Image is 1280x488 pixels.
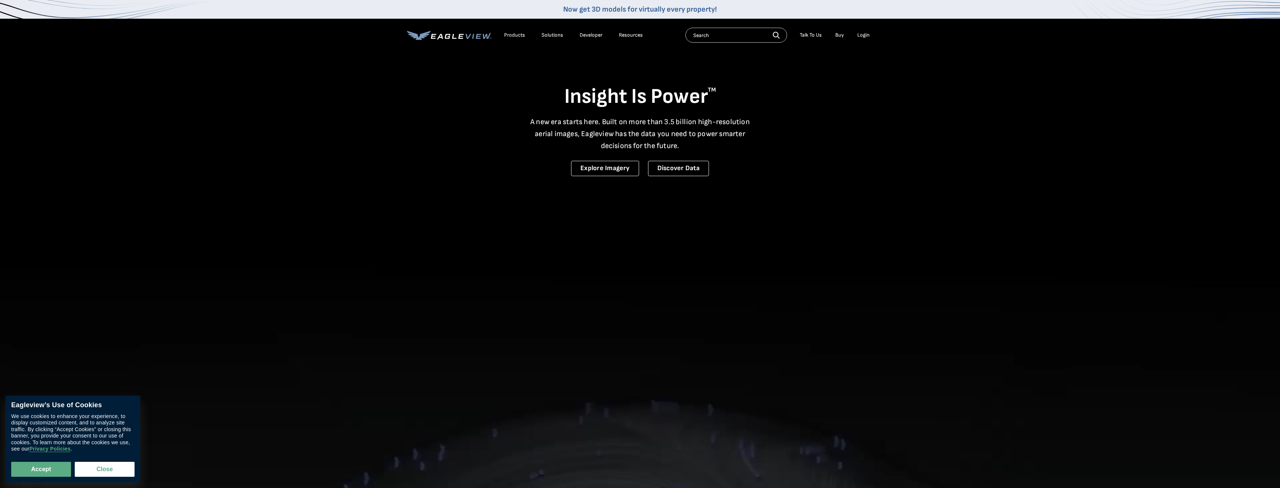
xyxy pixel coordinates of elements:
[11,413,135,452] div: We use cookies to enhance your experience, to display customized content, and to analyze site tra...
[800,32,822,39] div: Talk To Us
[708,86,716,93] sup: TM
[526,116,755,152] p: A new era starts here. Built on more than 3.5 billion high-resolution aerial images, Eagleview ha...
[542,32,563,39] div: Solutions
[835,32,844,39] a: Buy
[75,462,135,477] button: Close
[571,161,639,176] a: Explore Imagery
[11,401,135,409] div: Eagleview’s Use of Cookies
[29,446,70,452] a: Privacy Policies
[857,32,870,39] div: Login
[11,462,71,477] button: Accept
[580,32,602,39] a: Developer
[685,28,787,43] input: Search
[563,5,717,14] a: Now get 3D models for virtually every property!
[619,32,643,39] div: Resources
[648,161,709,176] a: Discover Data
[504,32,525,39] div: Products
[407,84,873,110] h1: Insight Is Power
